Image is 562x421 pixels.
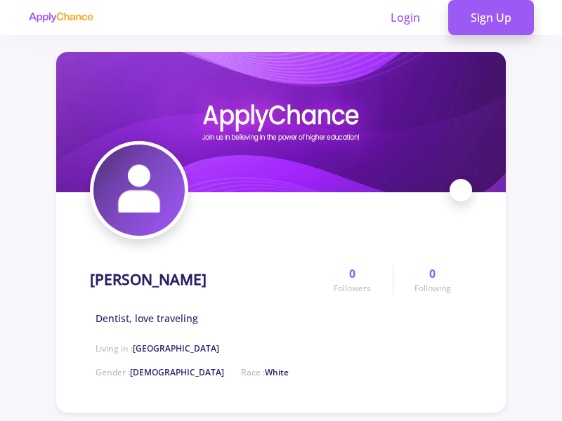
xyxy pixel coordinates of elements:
img: applychance logo text only [28,12,93,23]
span: 0 [429,265,436,282]
span: 0 [349,265,355,282]
a: 0Followers [313,265,392,295]
span: White [265,366,289,378]
span: Following [414,282,451,295]
span: Followers [334,282,371,295]
span: [GEOGRAPHIC_DATA] [133,342,219,354]
h1: [PERSON_NAME] [90,271,207,288]
img: Atefa Hosseiniavatar [93,145,185,236]
span: [DEMOGRAPHIC_DATA] [130,366,224,378]
span: Dentist, love traveling [96,311,198,326]
span: Gender : [96,366,224,378]
img: Atefa Hosseinicover image [56,52,506,192]
span: Living in : [96,342,219,354]
span: Race : [241,366,289,378]
a: 0Following [393,265,472,295]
